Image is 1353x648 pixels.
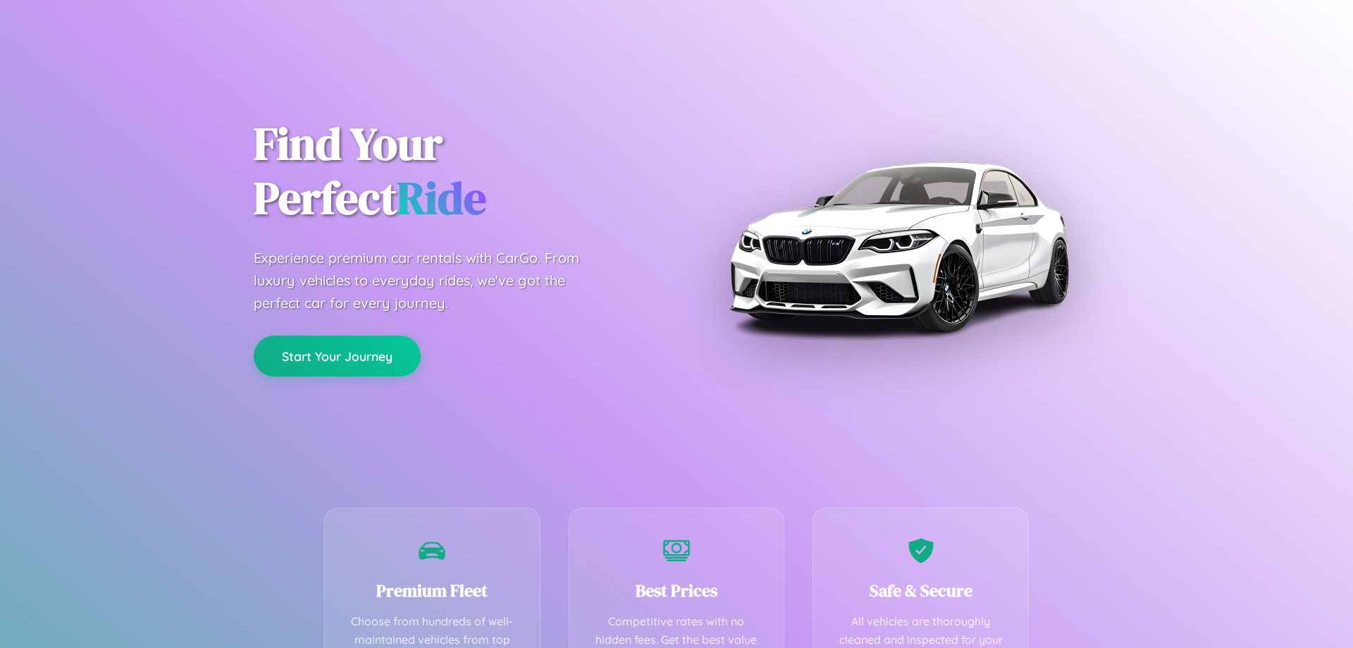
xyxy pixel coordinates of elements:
[346,579,519,602] h3: Premium Fleet
[834,579,1007,602] h3: Safe & Secure
[254,336,421,377] button: Start Your Journey
[722,71,1075,423] img: Premium BMW car rental vehicle
[397,167,486,228] span: Ride
[254,117,655,226] h1: Find Your Perfect
[591,579,763,602] h3: Best Prices
[254,247,606,314] p: Experience premium car rentals with CarGo. From luxury vehicles to everyday rides, we've got the ...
